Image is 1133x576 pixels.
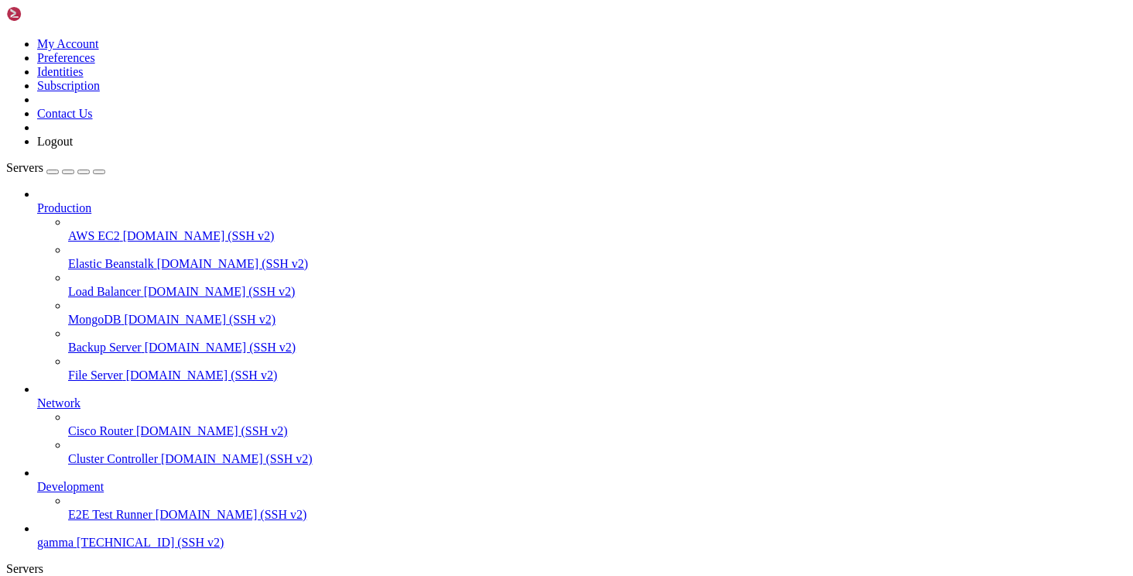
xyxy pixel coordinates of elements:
li: Development [37,466,1127,522]
span: Cluster Controller [68,452,158,465]
a: E2E Test Runner [DOMAIN_NAME] (SSH v2) [68,508,1127,522]
a: Load Balancer [DOMAIN_NAME] (SSH v2) [68,285,1127,299]
a: Cisco Router [DOMAIN_NAME] (SSH v2) [68,424,1127,438]
span: [DOMAIN_NAME] (SSH v2) [144,285,296,298]
a: My Account [37,37,99,50]
span: [TECHNICAL_ID] (SSH v2) [77,536,224,549]
span: [DOMAIN_NAME] (SSH v2) [123,229,275,242]
a: gamma [TECHNICAL_ID] (SSH v2) [37,536,1127,550]
a: AWS EC2 [DOMAIN_NAME] (SSH v2) [68,229,1127,243]
li: E2E Test Runner [DOMAIN_NAME] (SSH v2) [68,494,1127,522]
li: Elastic Beanstalk [DOMAIN_NAME] (SSH v2) [68,243,1127,271]
a: Logout [37,135,73,148]
span: gamma [37,536,74,549]
a: File Server [DOMAIN_NAME] (SSH v2) [68,369,1127,382]
span: Servers [6,161,43,174]
a: Development [37,480,1127,494]
a: Network [37,396,1127,410]
span: File Server [68,369,123,382]
li: Cluster Controller [DOMAIN_NAME] (SSH v2) [68,438,1127,466]
span: Production [37,201,91,214]
li: Cisco Router [DOMAIN_NAME] (SSH v2) [68,410,1127,438]
a: Production [37,201,1127,215]
a: Backup Server [DOMAIN_NAME] (SSH v2) [68,341,1127,355]
li: Load Balancer [DOMAIN_NAME] (SSH v2) [68,271,1127,299]
li: File Server [DOMAIN_NAME] (SSH v2) [68,355,1127,382]
a: Identities [37,65,84,78]
li: Backup Server [DOMAIN_NAME] (SSH v2) [68,327,1127,355]
span: [DOMAIN_NAME] (SSH v2) [136,424,288,437]
a: Contact Us [37,107,93,120]
a: Elastic Beanstalk [DOMAIN_NAME] (SSH v2) [68,257,1127,271]
div: Servers [6,562,1127,576]
li: MongoDB [DOMAIN_NAME] (SSH v2) [68,299,1127,327]
span: E2E Test Runner [68,508,152,521]
a: Servers [6,161,105,174]
span: Network [37,396,80,410]
span: [DOMAIN_NAME] (SSH v2) [126,369,278,382]
a: Subscription [37,79,100,92]
span: [DOMAIN_NAME] (SSH v2) [161,452,313,465]
span: [DOMAIN_NAME] (SSH v2) [156,508,307,521]
span: [DOMAIN_NAME] (SSH v2) [124,313,276,326]
li: Network [37,382,1127,466]
span: AWS EC2 [68,229,120,242]
span: Load Balancer [68,285,141,298]
a: Cluster Controller [DOMAIN_NAME] (SSH v2) [68,452,1127,466]
span: Cisco Router [68,424,133,437]
img: Shellngn [6,6,95,22]
span: MongoDB [68,313,121,326]
li: gamma [TECHNICAL_ID] (SSH v2) [37,522,1127,550]
span: Backup Server [68,341,142,354]
li: AWS EC2 [DOMAIN_NAME] (SSH v2) [68,215,1127,243]
span: Development [37,480,104,493]
a: Preferences [37,51,95,64]
span: Elastic Beanstalk [68,257,154,270]
span: [DOMAIN_NAME] (SSH v2) [145,341,296,354]
a: MongoDB [DOMAIN_NAME] (SSH v2) [68,313,1127,327]
span: [DOMAIN_NAME] (SSH v2) [157,257,309,270]
li: Production [37,187,1127,382]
